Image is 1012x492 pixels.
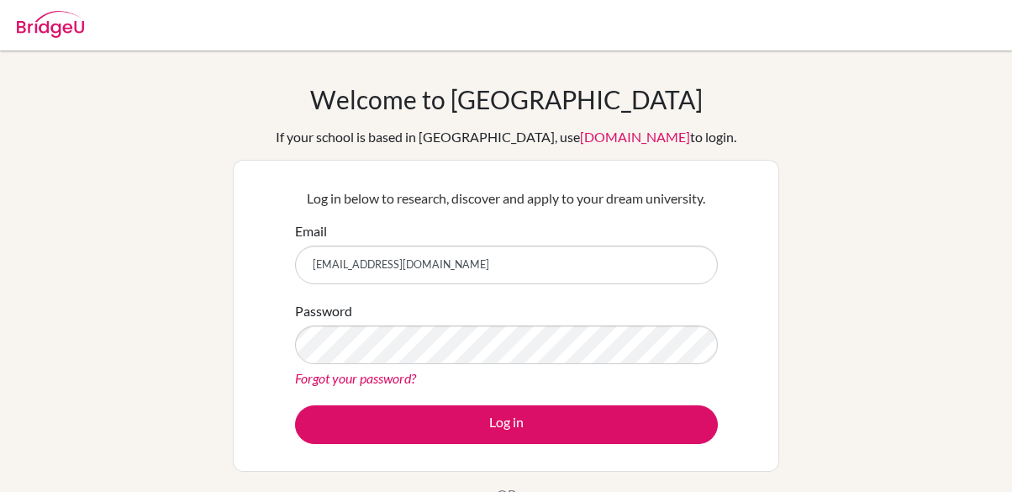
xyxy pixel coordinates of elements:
a: [DOMAIN_NAME] [580,129,690,145]
a: Forgot your password? [295,370,416,386]
label: Email [295,221,327,241]
label: Password [295,301,352,321]
img: Bridge-U [17,11,84,38]
p: Log in below to research, discover and apply to your dream university. [295,188,718,209]
button: Log in [295,405,718,444]
div: If your school is based in [GEOGRAPHIC_DATA], use to login. [276,127,736,147]
h1: Welcome to [GEOGRAPHIC_DATA] [310,84,703,114]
